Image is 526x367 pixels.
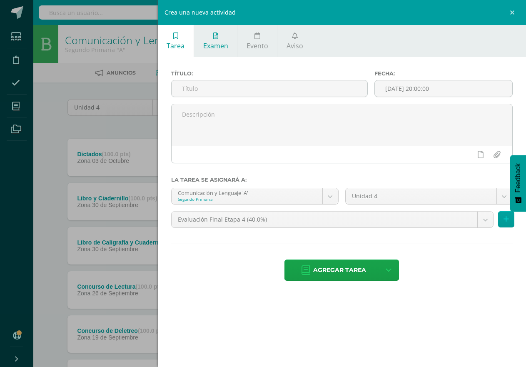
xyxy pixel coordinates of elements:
a: Evento [237,25,277,57]
label: Fecha: [374,70,513,77]
span: Examen [203,41,228,50]
div: Segundo Primaria [178,196,316,202]
span: Aviso [287,41,303,50]
input: Fecha de entrega [375,80,512,97]
label: La tarea se asignará a: [171,177,513,183]
span: Feedback [514,163,522,192]
span: Unidad 4 [352,188,490,204]
span: Tarea [167,41,184,50]
div: Comunicación y Lenguaje 'A' [178,188,316,196]
input: Título [172,80,367,97]
a: Unidad 4 [346,188,512,204]
span: Evaluación Final Etapa 4 (40.0%) [178,212,471,227]
button: Feedback - Mostrar encuesta [510,155,526,212]
a: Aviso [277,25,312,57]
a: Comunicación y Lenguaje 'A'Segundo Primaria [172,188,338,204]
a: Evaluación Final Etapa 4 (40.0%) [172,212,493,227]
a: Tarea [158,25,194,57]
span: Evento [247,41,268,50]
a: Examen [194,25,237,57]
label: Título: [171,70,368,77]
span: Agregar tarea [313,260,366,280]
